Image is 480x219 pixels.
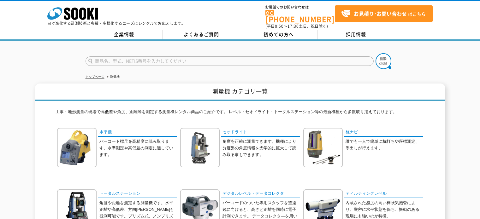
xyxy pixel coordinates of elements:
[265,5,335,9] span: お電話でのお問い合わせは
[317,30,395,39] a: 採用情報
[98,128,177,137] a: 水準儀
[265,10,335,23] a: [PHONE_NUMBER]
[264,31,294,38] span: 初めての方へ
[287,23,299,29] span: 17:30
[240,30,317,39] a: 初めての方へ
[341,9,426,19] span: はこちら
[303,128,343,167] img: 杭ナビ
[222,138,300,158] p: 角度を正確に測量できます。機種により分度盤の角度情報を光学的に拡大して読み取る事もできます。
[98,189,177,199] a: トータルステーション
[344,128,423,137] a: 杭ナビ
[346,138,423,152] p: 誰でも一人で簡単に杭打ちや座標測定、墨出しが行えます。
[376,53,391,69] img: btn_search.png
[47,21,186,25] p: 日々進化する計測技術と多種・多様化するニーズにレンタルでお応えします。
[35,84,445,101] h1: 測量機 カテゴリ一覧
[221,128,300,137] a: セオドライト
[335,5,433,22] a: お見積り･お問い合わせはこちら
[354,10,407,17] strong: お見積り･お問い合わせ
[163,30,240,39] a: よくあるご質問
[344,189,423,199] a: ティルティングレベル
[99,138,177,158] p: バーコード標尺を高精度に読み取ります。水準測定や高低差の測定に適しています。
[57,128,97,167] img: 水準儀
[265,23,328,29] span: (平日 ～ 土日、祝日除く)
[86,75,104,78] a: トップページ
[56,109,425,118] p: 工事・地形測量の現場で高低差や角度、距離等を測定する測量機レンタル商品のご紹介です。 レベル・セオドライト・トータルステーション等の最新機種から多数取り揃えております。
[86,30,163,39] a: 企業情報
[86,56,374,66] input: 商品名、型式、NETIS番号を入力してください
[275,23,284,29] span: 8:50
[180,128,220,167] img: セオドライト
[221,189,300,199] a: デジタルレベル・データコレクタ
[105,74,120,80] li: 測量機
